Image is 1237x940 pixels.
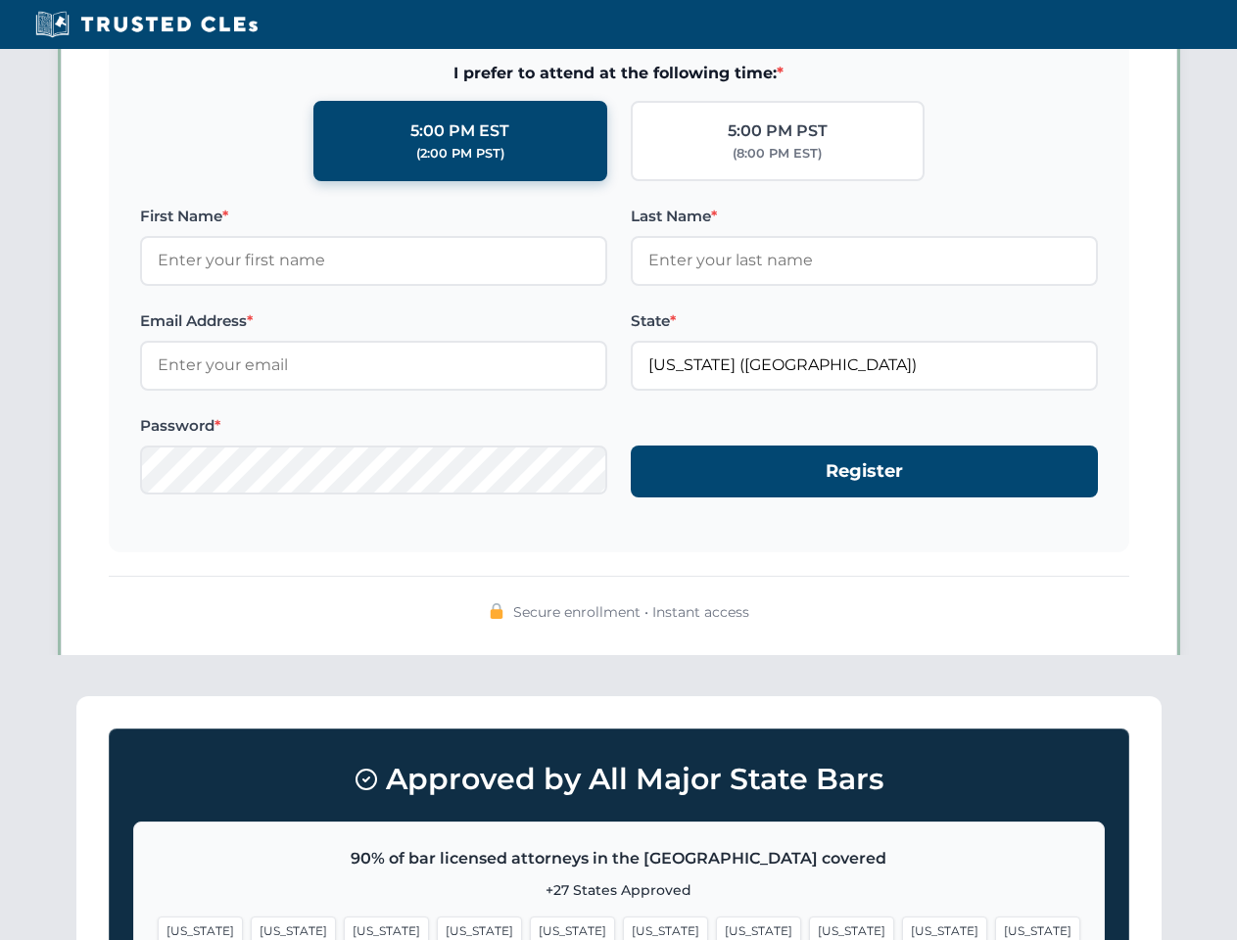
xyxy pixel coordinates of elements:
[140,341,607,390] input: Enter your email
[133,753,1105,806] h3: Approved by All Major State Bars
[140,61,1098,86] span: I prefer to attend at the following time:
[140,309,607,333] label: Email Address
[416,144,504,164] div: (2:00 PM PST)
[631,205,1098,228] label: Last Name
[631,446,1098,497] button: Register
[158,846,1080,871] p: 90% of bar licensed attorneys in the [GEOGRAPHIC_DATA] covered
[728,118,828,144] div: 5:00 PM PST
[140,414,607,438] label: Password
[631,341,1098,390] input: Florida (FL)
[29,10,263,39] img: Trusted CLEs
[489,603,504,619] img: 🔒
[733,144,822,164] div: (8:00 PM EST)
[140,236,607,285] input: Enter your first name
[631,236,1098,285] input: Enter your last name
[140,205,607,228] label: First Name
[631,309,1098,333] label: State
[410,118,509,144] div: 5:00 PM EST
[513,601,749,623] span: Secure enrollment • Instant access
[158,879,1080,901] p: +27 States Approved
